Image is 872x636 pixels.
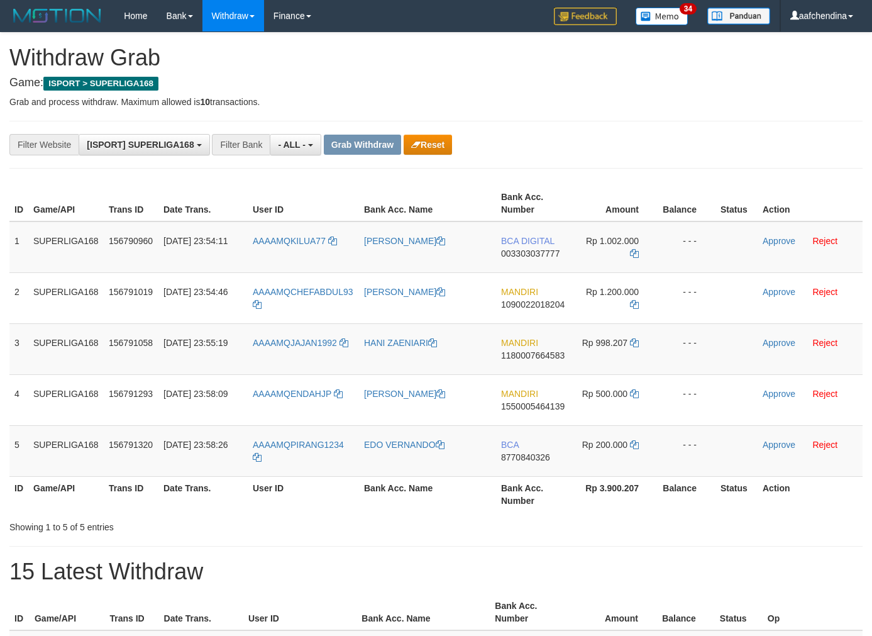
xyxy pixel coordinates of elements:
span: 34 [680,3,697,14]
span: Copy 003303037777 to clipboard [501,248,560,259]
img: panduan.png [707,8,770,25]
th: Bank Acc. Number [490,594,572,630]
span: Copy 8770840326 to clipboard [501,452,550,462]
td: 2 [9,272,28,323]
td: 4 [9,374,28,425]
h4: Game: [9,77,863,89]
th: Trans ID [104,594,158,630]
a: AAAAMQJAJAN1992 [253,338,348,348]
strong: 10 [200,97,210,107]
td: 1 [9,221,28,273]
a: Copy 998207 to clipboard [630,338,639,348]
th: Amount [570,186,658,221]
th: Game/API [28,186,104,221]
span: [DATE] 23:58:26 [163,440,228,450]
th: User ID [243,594,356,630]
a: AAAAMQKILUA77 [253,236,337,246]
span: AAAAMQENDAHJP [253,389,331,399]
th: Bank Acc. Name [359,476,496,512]
img: Button%20Memo.svg [636,8,688,25]
th: Status [715,186,758,221]
span: Copy 1090022018204 to clipboard [501,299,565,310]
a: Copy 1200000 to clipboard [630,299,639,310]
a: Approve [763,287,795,297]
a: Approve [763,440,795,450]
button: Reset [404,135,452,155]
th: Bank Acc. Name [356,594,490,630]
a: HANI ZAENIARI [364,338,437,348]
div: Showing 1 to 5 of 5 entries [9,516,354,533]
th: Bank Acc. Number [496,186,570,221]
td: SUPERLIGA168 [28,323,104,374]
div: Filter Bank [212,134,270,155]
span: ISPORT > SUPERLIGA168 [43,77,158,91]
th: ID [9,594,30,630]
h1: Withdraw Grab [9,45,863,70]
a: Reject [812,389,837,399]
td: - - - [658,323,715,374]
th: Amount [572,594,656,630]
td: 3 [9,323,28,374]
button: - ALL - [270,134,321,155]
td: SUPERLIGA168 [28,221,104,273]
a: [PERSON_NAME] [364,389,445,399]
th: Date Trans. [158,186,248,221]
button: Grab Withdraw [324,135,401,155]
span: Rp 200.000 [582,440,627,450]
th: Action [758,476,863,512]
a: Reject [812,440,837,450]
th: User ID [248,186,359,221]
div: Filter Website [9,134,79,155]
span: 156791019 [109,287,153,297]
span: Rp 1.200.000 [586,287,639,297]
th: Bank Acc. Number [496,476,570,512]
img: MOTION_logo.png [9,6,105,25]
td: 5 [9,425,28,476]
td: SUPERLIGA168 [28,425,104,476]
td: - - - [658,272,715,323]
a: AAAAMQENDAHJP [253,389,343,399]
span: Rp 500.000 [582,389,627,399]
th: Date Trans. [158,476,248,512]
a: AAAAMQPIRANG1234 [253,440,344,462]
th: Balance [658,186,715,221]
th: Balance [658,476,715,512]
span: AAAAMQCHEFABDUL93 [253,287,353,297]
span: 156790960 [109,236,153,246]
span: [DATE] 23:54:11 [163,236,228,246]
td: SUPERLIGA168 [28,374,104,425]
a: Reject [812,287,837,297]
td: - - - [658,425,715,476]
a: [PERSON_NAME] [364,236,445,246]
span: BCA [501,440,519,450]
a: Approve [763,338,795,348]
a: Approve [763,389,795,399]
a: Copy 500000 to clipboard [630,389,639,399]
a: Approve [763,236,795,246]
th: Game/API [30,594,105,630]
th: Trans ID [104,476,158,512]
th: Date Trans. [159,594,243,630]
th: Trans ID [104,186,158,221]
th: Op [763,594,863,630]
span: [ISPORT] SUPERLIGA168 [87,140,194,150]
th: Action [758,186,863,221]
span: [DATE] 23:58:09 [163,389,228,399]
a: AAAAMQCHEFABDUL93 [253,287,353,310]
th: ID [9,476,28,512]
span: Copy 1550005464139 to clipboard [501,401,565,411]
span: 156791293 [109,389,153,399]
img: Feedback.jpg [554,8,617,25]
span: Copy 1180007664583 to clipboard [501,350,565,360]
span: MANDIRI [501,338,538,348]
span: AAAAMQJAJAN1992 [253,338,337,348]
span: Rp 998.207 [582,338,627,348]
span: BCA DIGITAL [501,236,555,246]
th: Rp 3.900.207 [570,476,658,512]
p: Grab and process withdraw. Maximum allowed is transactions. [9,96,863,108]
th: Game/API [28,476,104,512]
span: AAAAMQPIRANG1234 [253,440,344,450]
th: Bank Acc. Name [359,186,496,221]
span: [DATE] 23:54:46 [163,287,228,297]
span: - ALL - [278,140,306,150]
